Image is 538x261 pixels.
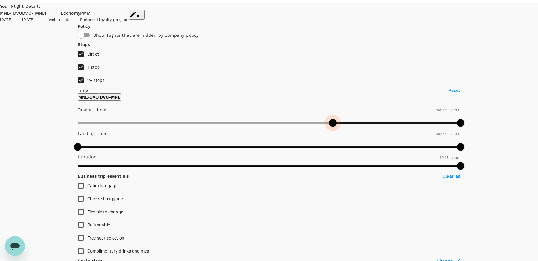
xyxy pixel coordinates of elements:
span: 16:00 - 24:00 [436,108,461,112]
span: Direct [87,52,99,57]
span: 10.25 hours [440,156,461,160]
span: Complimentary drinks and meal [87,249,150,254]
p: MNL - DVO [78,94,99,100]
div: 1 [44,10,60,17]
span: Checked baggage [87,196,123,201]
p: DVO - MNL [100,94,120,100]
div: DVO - MNL [22,10,44,17]
span: Flexible to change [87,209,123,214]
span: Cabin baggage [87,183,117,188]
div: seats [61,17,80,23]
p: Landing time [78,130,106,137]
iframe: Button to launch messaging window [5,236,25,256]
span: Refundable [87,222,110,227]
span: 00:00 - 24:00 [436,132,461,136]
div: Economy [61,10,80,17]
strong: Business trip essentials [78,174,129,179]
p: Clear all [442,173,460,179]
div: PMM [80,10,129,17]
strong: Stops [78,42,90,47]
p: Take off time [78,106,107,113]
div: traveller [44,17,60,23]
div: Preferred loyalty program [80,17,129,23]
span: Free seat selection [87,235,125,240]
p: Show flights that are hidden by company policy [93,32,396,38]
p: Policy [78,23,107,29]
div: [DATE] [22,17,44,23]
p: Duration [78,154,97,160]
span: 2+ stops [87,78,105,83]
span: 1 stop [87,65,100,70]
button: Edit [129,10,145,20]
p: Reset [448,87,461,93]
p: Time [78,87,88,93]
